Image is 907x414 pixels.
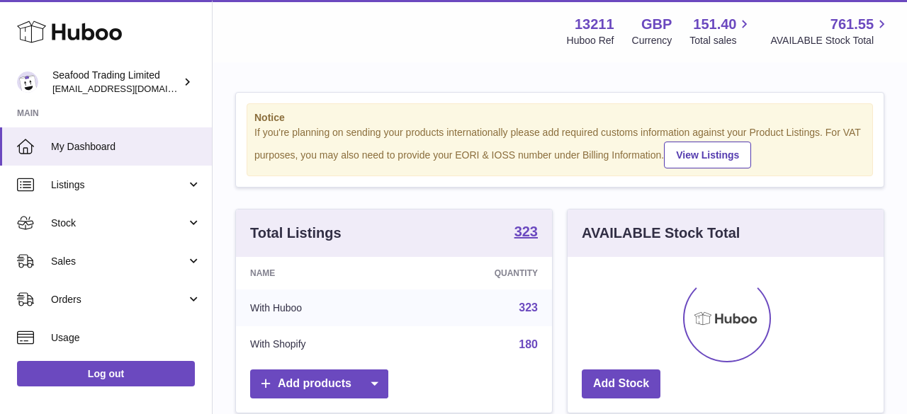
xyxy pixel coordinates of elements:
strong: 13211 [575,15,614,34]
a: Add products [250,369,388,398]
span: Total sales [689,34,753,47]
th: Name [236,257,406,289]
span: AVAILABLE Stock Total [770,34,890,47]
span: 761.55 [830,15,874,34]
span: Stock [51,217,186,230]
div: Currency [632,34,672,47]
h3: Total Listings [250,224,342,243]
div: Huboo Ref [567,34,614,47]
a: 761.55 AVAILABLE Stock Total [770,15,890,47]
strong: GBP [641,15,672,34]
span: 151.40 [693,15,736,34]
th: Quantity [406,257,552,289]
a: 180 [519,338,538,350]
div: Seafood Trading Limited [52,69,180,96]
strong: 323 [514,224,538,238]
a: Log out [17,361,195,386]
a: 323 [514,224,538,241]
span: Usage [51,331,201,345]
div: If you're planning on sending your products internationally please add required customs informati... [254,126,865,168]
span: Orders [51,293,186,306]
span: [EMAIL_ADDRESS][DOMAIN_NAME] [52,83,208,94]
span: Sales [51,255,186,268]
td: With Shopify [236,326,406,363]
strong: Notice [254,111,865,125]
img: internalAdmin-13211@internal.huboo.com [17,71,38,93]
span: My Dashboard [51,140,201,154]
h3: AVAILABLE Stock Total [582,224,740,243]
td: With Huboo [236,289,406,326]
span: Listings [51,178,186,192]
a: Add Stock [582,369,660,398]
a: 151.40 Total sales [689,15,753,47]
a: View Listings [664,142,751,168]
a: 323 [519,301,538,314]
